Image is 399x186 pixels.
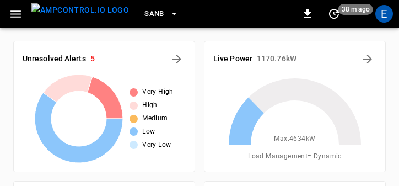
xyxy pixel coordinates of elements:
[213,53,252,65] h6: Live Power
[325,5,343,23] button: set refresh interval
[274,134,315,145] span: Max. 4634 kW
[168,50,186,68] button: All Alerts
[23,53,86,65] h6: Unresolved Alerts
[140,3,183,25] button: SanB
[248,151,342,162] span: Load Management = Dynamic
[142,100,158,111] span: High
[31,3,129,17] img: ampcontrol.io logo
[144,8,164,20] span: SanB
[375,5,393,23] div: profile-icon
[142,126,155,137] span: Low
[359,50,376,68] button: Energy Overview
[257,53,296,65] h6: 1170.76 kW
[142,87,174,98] span: Very High
[142,140,171,151] span: Very Low
[90,53,95,65] h6: 5
[338,4,373,15] span: 38 m ago
[142,113,168,124] span: Medium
